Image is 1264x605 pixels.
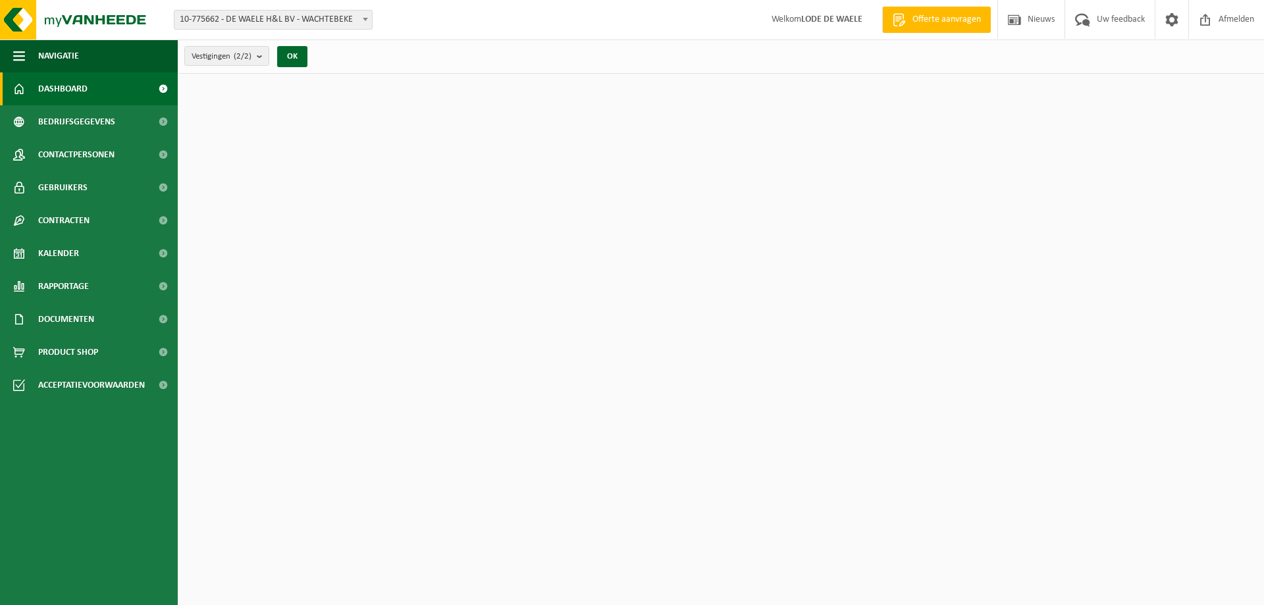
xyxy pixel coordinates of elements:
[38,369,145,402] span: Acceptatievoorwaarden
[174,10,373,30] span: 10-775662 - DE WAELE H&L BV - WACHTEBEKE
[38,105,115,138] span: Bedrijfsgegevens
[192,47,251,66] span: Vestigingen
[882,7,991,33] a: Offerte aanvragen
[38,138,115,171] span: Contactpersonen
[174,11,372,29] span: 10-775662 - DE WAELE H&L BV - WACHTEBEKE
[38,336,98,369] span: Product Shop
[38,270,89,303] span: Rapportage
[38,72,88,105] span: Dashboard
[38,204,90,237] span: Contracten
[38,39,79,72] span: Navigatie
[234,52,251,61] count: (2/2)
[184,46,269,66] button: Vestigingen(2/2)
[909,13,984,26] span: Offerte aanvragen
[277,46,307,67] button: OK
[38,237,79,270] span: Kalender
[38,303,94,336] span: Documenten
[801,14,862,24] strong: LODE DE WAELE
[38,171,88,204] span: Gebruikers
